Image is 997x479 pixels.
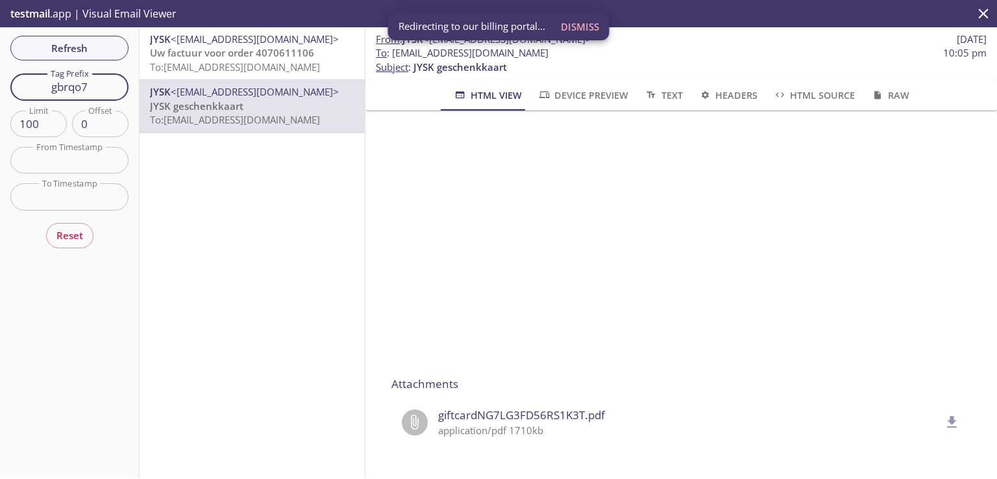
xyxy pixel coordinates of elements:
[376,60,408,73] span: Subject
[10,6,50,21] span: testmail
[376,32,591,46] span: :
[56,227,83,244] span: Reset
[150,113,320,126] span: To: [EMAIL_ADDRESS][DOMAIN_NAME]
[140,27,365,133] nav: emails
[644,87,682,103] span: Text
[150,99,243,112] span: JYSK geschenkkaart
[376,46,987,74] p: :
[438,424,940,437] p: application/pdf 1710kb
[698,87,757,103] span: Headers
[943,46,987,60] span: 10:05 pm
[376,32,400,45] span: From
[376,46,548,60] span: : [EMAIL_ADDRESS][DOMAIN_NAME]
[773,87,855,103] span: HTML Source
[438,407,940,424] span: giftcardNG7LG3FD56RS1K3T.pdf
[150,60,320,73] span: To: [EMAIL_ADDRESS][DOMAIN_NAME]
[21,40,118,57] span: Refresh
[376,46,387,59] span: To
[140,27,365,79] div: JYSK<[EMAIL_ADDRESS][DOMAIN_NAME]>Uw factuur voor order 4070611106To:[EMAIL_ADDRESS][DOMAIN_NAME]
[150,46,314,59] span: Uw factuur voor order 4070611106
[561,18,599,35] span: Dismiss
[936,415,961,428] a: delete
[46,223,93,248] button: Reset
[537,87,628,103] span: Device Preview
[399,19,545,33] span: Redirecting to our billing portal...
[150,85,171,98] span: JYSK
[171,85,339,98] span: <[EMAIL_ADDRESS][DOMAIN_NAME]>
[391,376,971,393] p: Attachments
[140,80,365,132] div: JYSK<[EMAIL_ADDRESS][DOMAIN_NAME]>JYSK geschenkkaartTo:[EMAIL_ADDRESS][DOMAIN_NAME]
[453,87,521,103] span: HTML View
[870,87,909,103] span: Raw
[171,32,339,45] span: <[EMAIL_ADDRESS][DOMAIN_NAME]>
[936,406,968,439] button: delete
[413,60,507,73] span: JYSK geschenkkaart
[10,36,129,60] button: Refresh
[150,32,171,45] span: JYSK
[957,32,987,46] span: [DATE]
